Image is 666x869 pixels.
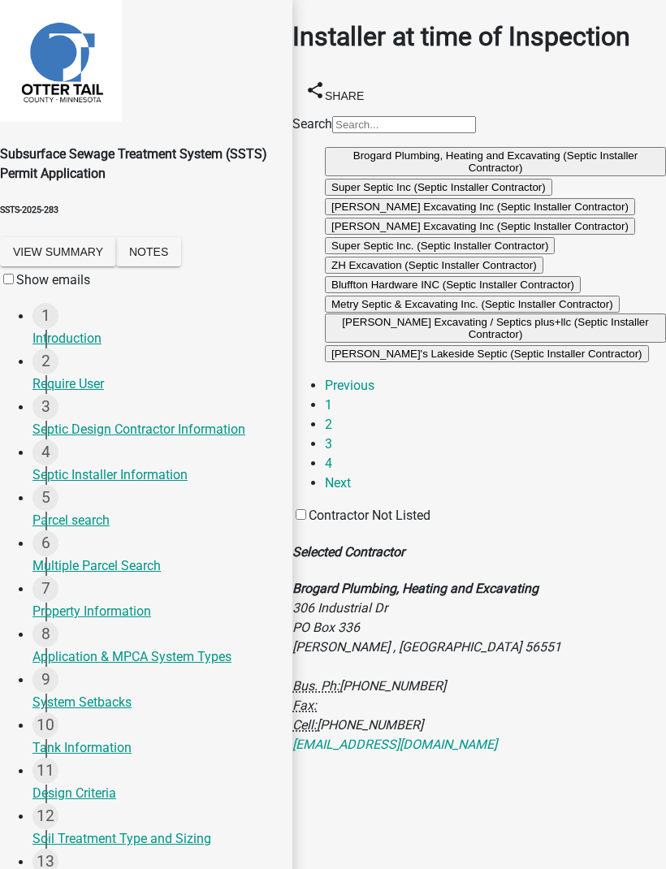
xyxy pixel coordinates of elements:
div: Tank Information [32,738,279,758]
a: Next [325,475,351,491]
div: Design Criteria [32,784,279,803]
label: Search [292,116,332,132]
button: [PERSON_NAME] Excavating Inc (Septic Installer Contractor) [325,218,635,235]
button: [PERSON_NAME] Excavating Inc (Septic Installer Contractor) [325,198,635,215]
button: [PERSON_NAME]'s Lakeside Septic (Septic Installer Contractor) [325,345,649,362]
div: Septic Installer Information [32,465,279,485]
div: 8 [32,621,58,647]
span: Share [325,89,364,102]
input: Search... [332,116,476,133]
div: 7 [32,576,58,602]
div: Application & MPCA System Types [32,647,279,667]
div: Introduction [32,329,279,348]
div: Soil Treatment Type and Sizing [32,829,279,849]
button: shareShare [292,74,377,110]
h4: Selected Contractor [292,543,666,562]
button: Metry Septic & Excavating Inc. (Septic Installer Contractor) [325,296,620,313]
abbr: Business Phone [292,678,339,694]
div: Septic Design Contractor Information [32,420,279,439]
label: Contractor Not Listed [292,508,430,523]
div: 5 [32,485,58,511]
button: [PERSON_NAME] Excavating / Septics plus+llc (Septic Installer Contractor) [325,313,666,343]
div: 3 [32,394,58,420]
div: 6 [32,530,58,556]
a: Previous [325,378,374,393]
abbr: Fax Number [292,698,317,713]
h1: Installer at time of Inspection [292,17,666,56]
a: 2 [325,417,332,432]
button: ZH Excavation (Septic Installer Contractor) [325,257,543,274]
a: 1 [325,397,332,413]
div: 12 [32,803,58,829]
a: 4 [325,456,332,471]
a: [EMAIL_ADDRESS][DOMAIN_NAME] [292,737,497,752]
wm-modal-confirm: Notes [116,245,181,261]
div: 11 [32,758,58,784]
abbr: Business Cell [292,717,317,733]
i: share [305,80,325,99]
address: 306 Industrial Dr PO Box 336 [PERSON_NAME] , [GEOGRAPHIC_DATA] 56551 [292,543,666,735]
span: [PHONE_NUMBER] [339,678,446,694]
button: Super Septic Inc (Septic Installer Contractor) [325,179,552,196]
div: Multiple Parcel Search [32,556,279,576]
input: Contractor Not Listed [296,509,306,520]
div: System Setbacks [32,693,279,712]
button: Super Septic Inc. (Septic Installer Contractor) [325,237,555,254]
button: Brogard Plumbing, Heating and Excavating (Septic Installer Contractor) [325,147,666,176]
div: 9 [32,667,58,693]
div: 1 [32,303,58,329]
nav: Page navigation [292,376,666,493]
strong: Brogard Plumbing, Heating and Excavating [292,581,538,596]
div: Property Information [32,602,279,621]
button: Notes [116,237,181,266]
a: 3 [325,436,332,452]
span: [PHONE_NUMBER] [317,717,423,733]
button: Bluffton Hardware INC (Septic Installer Contractor) [325,276,581,293]
div: Require User [32,374,279,394]
div: 4 [32,439,58,465]
div: 10 [32,712,58,738]
div: Parcel search [32,511,279,530]
div: 2 [32,348,58,374]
